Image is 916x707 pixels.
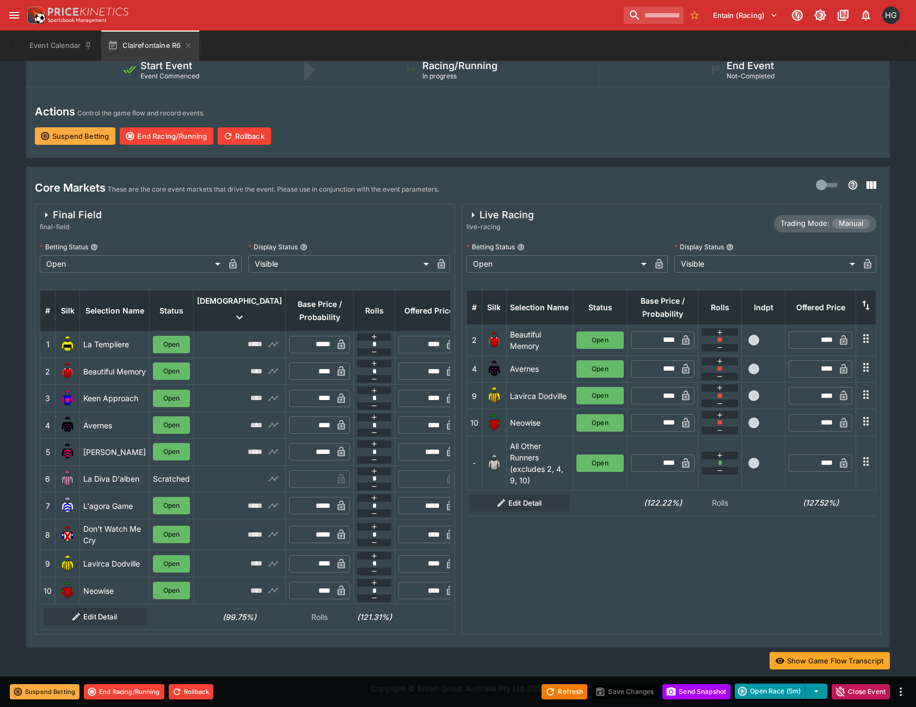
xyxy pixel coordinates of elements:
p: Display Status [674,242,724,251]
th: # [40,290,56,331]
td: 10 [40,577,56,604]
button: Clairefontaine R6 [101,30,199,61]
td: 4 [466,355,482,382]
div: Live Racing [466,208,534,222]
button: Rollback [218,127,271,145]
td: Neowise [80,577,150,604]
td: Beautiful Memory [506,324,573,355]
h5: Racing/Running [422,59,497,72]
td: 1 [40,331,56,358]
th: # [466,290,482,324]
button: Open [576,454,624,472]
th: Selection Name [506,290,573,324]
button: Open [576,414,624,432]
button: Open Race (5m) [735,684,806,699]
img: blank-silk.png [485,454,503,472]
span: live-racing [466,222,534,232]
button: Connected to PK [788,5,807,25]
img: runner 2 [485,331,503,349]
p: Rolls [702,497,739,508]
p: Scratched [153,473,190,484]
button: Display Status [300,243,308,251]
h5: End Event [727,59,774,72]
button: Open [153,416,190,434]
td: Lavirca Dodville [80,550,150,577]
button: Close Event [832,684,890,699]
button: Display Status [726,243,734,251]
span: Event Commenced [140,72,199,80]
td: L'agora Game [80,493,150,519]
img: runner 5 [59,443,76,460]
img: runner 9 [485,387,503,404]
button: select merge strategy [806,684,827,699]
td: 9 [40,550,56,577]
td: 9 [466,383,482,409]
th: Silk [56,290,80,331]
p: Betting Status [466,242,515,251]
img: runner 4 [59,416,76,434]
button: Toggle light/dark mode [810,5,830,25]
td: 10 [466,409,482,436]
th: Silk [482,290,506,324]
button: Suspend Betting [35,127,115,145]
p: Trading Mode: [780,218,829,229]
button: End Racing/Running [84,684,164,699]
p: Control the game flow and record events. [77,108,205,119]
img: runner 9 [59,555,76,573]
button: Notifications [856,5,876,25]
span: In progress [422,72,457,80]
button: Documentation [833,5,853,25]
button: Open [153,555,190,573]
td: Avernes [506,355,573,382]
td: Beautiful Memory [80,358,150,385]
button: Open [576,331,624,349]
img: PriceKinetics [48,8,128,16]
div: split button [735,684,827,699]
button: open drawer [4,5,24,25]
button: Edit Detail [44,608,146,625]
button: Select Tenant [706,7,784,24]
button: Open [153,497,190,514]
td: La Templiere [80,331,150,358]
th: Rolls [698,290,742,324]
button: Open [153,336,190,353]
th: Status [150,290,194,331]
img: runner 3 [59,390,76,407]
button: Suspend Betting [10,684,79,699]
th: Offered Price [785,290,856,324]
td: 8 [40,519,56,550]
img: runner 1 [59,336,76,353]
p: Betting Status [40,242,88,251]
p: Rolls [289,611,351,623]
span: Manual [832,218,870,229]
td: Neowise [506,409,573,436]
h6: (99.75%) [197,611,282,623]
img: runner 4 [485,360,503,378]
button: Rollback [169,684,213,699]
input: search [624,7,684,24]
button: Betting Status [517,243,525,251]
span: Not-Completed [727,72,774,80]
th: Base Price / Probability [628,290,698,324]
button: Open [153,582,190,599]
th: Independent [742,290,785,324]
td: Avernes [80,411,150,438]
td: Lavirca Dodville [506,383,573,409]
td: 3 [40,385,56,411]
th: Selection Name [80,290,150,331]
td: Keen Approach [80,385,150,411]
th: Status [573,290,628,324]
img: runner 7 [59,497,76,514]
button: Hamish Gooch [879,3,903,27]
td: 7 [40,493,56,519]
button: Open [153,443,190,460]
td: 5 [40,439,56,465]
th: Rolls [354,290,395,331]
td: All Other Runners (excludes 2, 4, 9, 10) [506,436,573,490]
div: Open [466,255,651,273]
button: No Bookmarks [686,7,703,24]
td: - [466,436,482,490]
img: Sportsbook Management [48,18,107,23]
button: Open [576,360,624,378]
img: runner 10 [485,414,503,432]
